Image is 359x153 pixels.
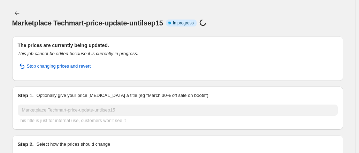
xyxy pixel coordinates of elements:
p: Optionally give your price [MEDICAL_DATA] a title (eg "March 30% off sale on boots") [36,92,208,99]
p: Select how the prices should change [36,141,110,148]
input: 30% off holiday sale [18,105,338,116]
button: Stop changing prices and revert [14,61,95,72]
span: Marketplace Techmart-price-update-untilsep15 [12,19,163,27]
span: In progress [173,20,194,26]
span: This title is just for internal use, customers won't see it [18,118,126,123]
button: Price change jobs [12,8,22,18]
span: Stop changing prices and revert [27,63,91,70]
h2: Step 1. [18,92,34,99]
h2: Step 2. [18,141,34,148]
h2: The prices are currently being updated. [18,42,338,49]
i: This job cannot be edited because it is currently in progress. [18,51,138,56]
